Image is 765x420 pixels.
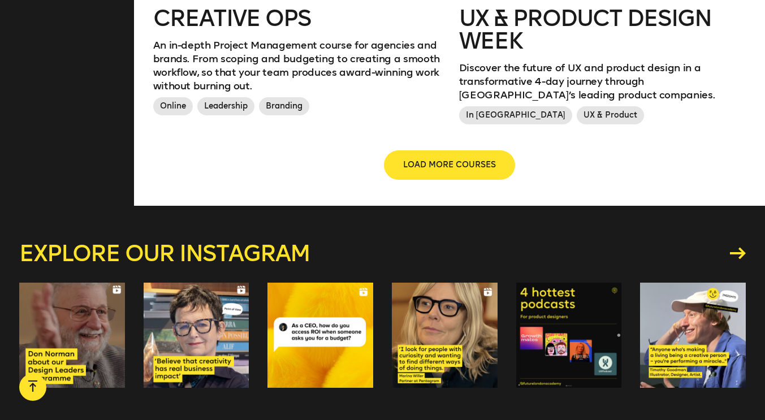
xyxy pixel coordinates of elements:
p: Discover the future of UX and product design in a transformative 4-day journey through [GEOGRAPHI... [459,61,746,102]
span: Leadership [197,97,254,115]
span: UX & Product [577,106,644,124]
span: In [GEOGRAPHIC_DATA] [459,106,572,124]
span: Branding [259,97,309,115]
a: Explore our instagram [19,242,746,265]
h2: UX & Product Design Week [459,7,746,52]
h2: Creative Ops [153,7,440,29]
span: Online [153,97,193,115]
span: LOAD MORE COURSES [403,159,496,171]
button: LOAD MORE COURSES [385,151,514,179]
p: An in-depth Project Management course for agencies and brands. From scoping and budgeting to crea... [153,38,440,93]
